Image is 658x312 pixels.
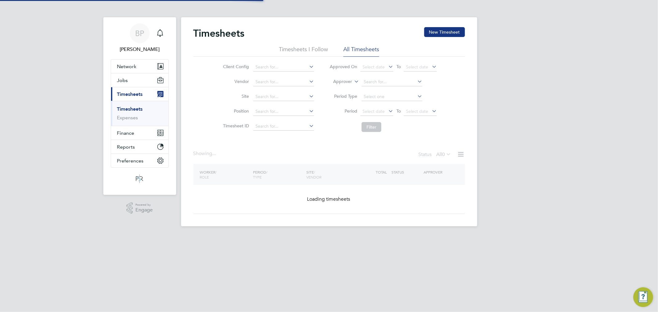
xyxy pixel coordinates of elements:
[419,150,453,159] div: Status
[193,27,245,39] h2: Timesheets
[253,78,314,86] input: Search for...
[117,130,134,136] span: Finance
[111,140,168,154] button: Reports
[117,77,128,83] span: Jobs
[253,122,314,131] input: Search for...
[111,46,169,53] span: Ben Perkin
[329,108,357,114] label: Period
[221,79,249,84] label: Vendor
[442,151,445,158] span: 0
[111,174,169,184] a: Go to home page
[117,144,135,150] span: Reports
[424,27,465,37] button: New Timesheet
[111,101,168,126] div: Timesheets
[135,29,144,37] span: BP
[324,79,352,85] label: Approver
[362,92,422,101] input: Select one
[117,106,143,112] a: Timesheets
[117,91,143,97] span: Timesheets
[437,151,451,158] label: All
[213,150,216,157] span: ...
[103,17,176,195] nav: Main navigation
[111,87,168,101] button: Timesheets
[253,92,314,101] input: Search for...
[135,207,153,213] span: Engage
[117,158,144,164] span: Preferences
[395,107,403,115] span: To
[117,64,137,69] span: Network
[111,154,168,167] button: Preferences
[221,108,249,114] label: Position
[253,107,314,116] input: Search for...
[193,150,217,157] div: Showing
[111,23,169,53] a: BP[PERSON_NAME]
[221,123,249,129] label: Timesheet ID
[406,64,428,70] span: Select date
[221,93,249,99] label: Site
[329,64,357,69] label: Approved On
[111,60,168,73] button: Network
[329,93,357,99] label: Period Type
[221,64,249,69] label: Client Config
[362,78,422,86] input: Search for...
[111,126,168,140] button: Finance
[406,109,428,114] span: Select date
[117,115,138,121] a: Expenses
[362,122,381,132] button: Filter
[279,46,328,57] li: Timesheets I Follow
[111,73,168,87] button: Jobs
[126,202,153,214] a: Powered byEngage
[253,63,314,72] input: Search for...
[362,64,385,70] span: Select date
[395,63,403,71] span: To
[135,202,153,207] span: Powered by
[362,109,385,114] span: Select date
[134,174,145,184] img: psrsolutions-logo-retina.png
[633,287,653,307] button: Engage Resource Center
[343,46,379,57] li: All Timesheets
